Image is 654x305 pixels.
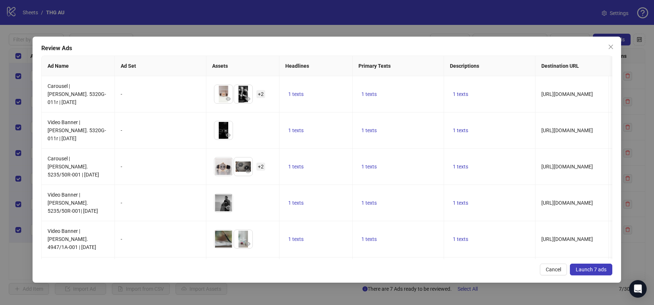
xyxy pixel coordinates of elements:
img: Asset 1 [214,121,233,140]
button: 1 texts [358,198,380,207]
button: Preview [244,167,252,176]
th: Ad Name [42,56,115,76]
th: Headlines [279,56,353,76]
span: 1 texts [453,127,468,133]
button: 1 texts [358,126,380,135]
span: eye [226,96,231,101]
button: 1 texts [450,235,471,243]
img: Asset 2 [234,230,252,248]
span: 1 texts [288,164,304,170]
span: [URL][DOMAIN_NAME] [541,164,593,170]
div: - [121,126,200,134]
span: 1 texts [361,236,377,242]
img: Asset 1 [214,85,233,103]
button: 1 texts [450,162,471,171]
span: 1 texts [453,91,468,97]
span: [URL][DOMAIN_NAME] [541,91,593,97]
button: Preview [224,131,233,140]
th: Primary Texts [353,56,444,76]
div: - [121,199,200,207]
img: Asset 2 [234,157,252,176]
img: Asset 1 [214,230,233,248]
span: Video Banner | [PERSON_NAME]. 5320G-011r | [DATE] [48,119,106,141]
span: 1 texts [453,200,468,206]
button: Close [605,41,617,53]
button: Preview [244,94,252,103]
button: Preview [244,239,252,248]
th: Assets [206,56,279,76]
span: eye [226,241,231,246]
span: 1 texts [288,91,304,97]
span: eye [226,205,231,210]
button: Preview [224,167,233,176]
span: Video Banner | [PERSON_NAME]. 5235/50R-001| [DATE] [48,192,98,214]
span: 1 texts [288,200,304,206]
button: 1 texts [450,90,471,98]
span: 1 texts [361,200,377,206]
div: Review Ads [41,44,612,53]
span: + 2 [256,163,265,171]
img: Asset 1 [214,194,233,212]
button: 1 texts [450,126,471,135]
span: Cancel [546,267,561,272]
span: eye [226,133,231,138]
span: 1 texts [453,236,468,242]
button: 1 texts [285,198,307,207]
button: 1 texts [285,90,307,98]
button: 1 texts [358,235,380,243]
span: [URL][DOMAIN_NAME] [541,236,593,242]
button: Cancel [540,264,567,275]
button: 1 texts [285,162,307,171]
button: 1 texts [358,90,380,98]
span: 1 texts [361,164,377,170]
img: Asset 2 [234,85,252,103]
span: 1 texts [453,164,468,170]
th: Ad Set [115,56,206,76]
span: eye [226,169,231,174]
span: + 2 [256,90,265,98]
img: Asset 1 [214,157,233,176]
button: Preview [224,239,233,248]
span: eye [245,241,251,246]
span: 1 texts [361,91,377,97]
span: eye [245,169,251,174]
div: Open Intercom Messenger [629,280,647,298]
span: 1 texts [361,127,377,133]
span: [URL][DOMAIN_NAME] [541,127,593,133]
span: close [608,44,614,50]
div: - [121,90,200,98]
span: Carousel | [PERSON_NAME]. 5320G-011r | [DATE] [48,83,106,105]
button: 1 texts [285,235,307,243]
span: Video Banner | [PERSON_NAME]. 4947/1A-001 | [DATE] [48,228,96,250]
button: Preview [224,203,233,212]
button: 1 texts [358,162,380,171]
span: Carousel | [PERSON_NAME]. 5235/50R-001 | [DATE] [48,156,99,178]
button: Preview [224,94,233,103]
div: - [121,235,200,243]
span: eye [245,96,251,101]
span: Launch 7 ads [576,267,607,272]
button: 1 texts [450,198,471,207]
th: Descriptions [444,56,535,76]
button: Launch 7 ads [570,264,613,275]
span: [URL][DOMAIN_NAME] [541,200,593,206]
span: 1 texts [288,127,304,133]
button: 1 texts [285,126,307,135]
div: - [121,163,200,171]
span: 1 texts [288,236,304,242]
